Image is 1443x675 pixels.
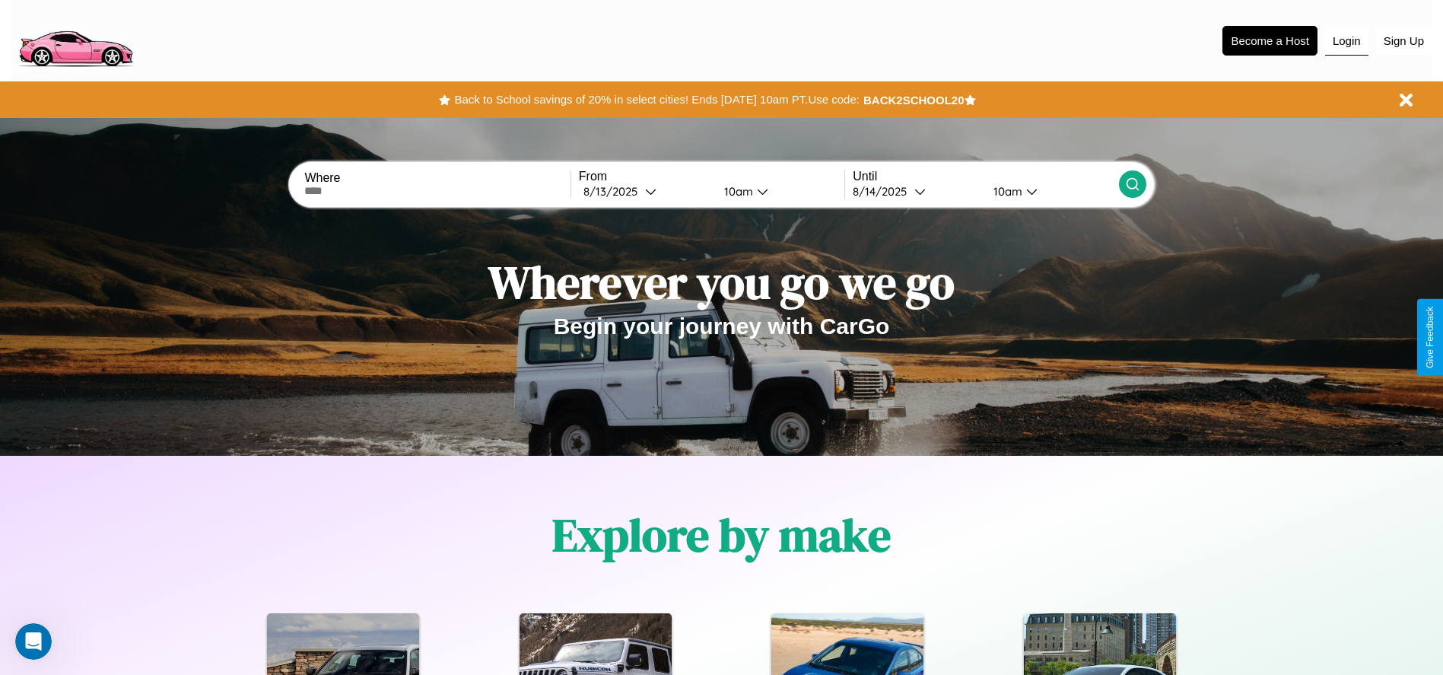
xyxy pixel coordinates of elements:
div: Give Feedback [1425,307,1435,368]
h1: Explore by make [552,504,891,566]
label: Until [853,170,1118,183]
button: 10am [981,183,1119,199]
button: Back to School savings of 20% in select cities! Ends [DATE] 10am PT.Use code: [450,89,863,110]
div: 10am [986,184,1026,199]
label: From [579,170,844,183]
button: Become a Host [1222,26,1317,56]
div: 8 / 13 / 2025 [583,184,645,199]
div: 10am [717,184,757,199]
button: Login [1325,27,1368,56]
iframe: Intercom live chat [15,623,52,660]
img: logo [11,8,139,71]
button: 10am [712,183,845,199]
b: BACK2SCHOOL20 [863,94,965,107]
button: Sign Up [1376,27,1432,55]
div: 8 / 14 / 2025 [853,184,914,199]
button: 8/13/2025 [579,183,712,199]
label: Where [304,171,570,185]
